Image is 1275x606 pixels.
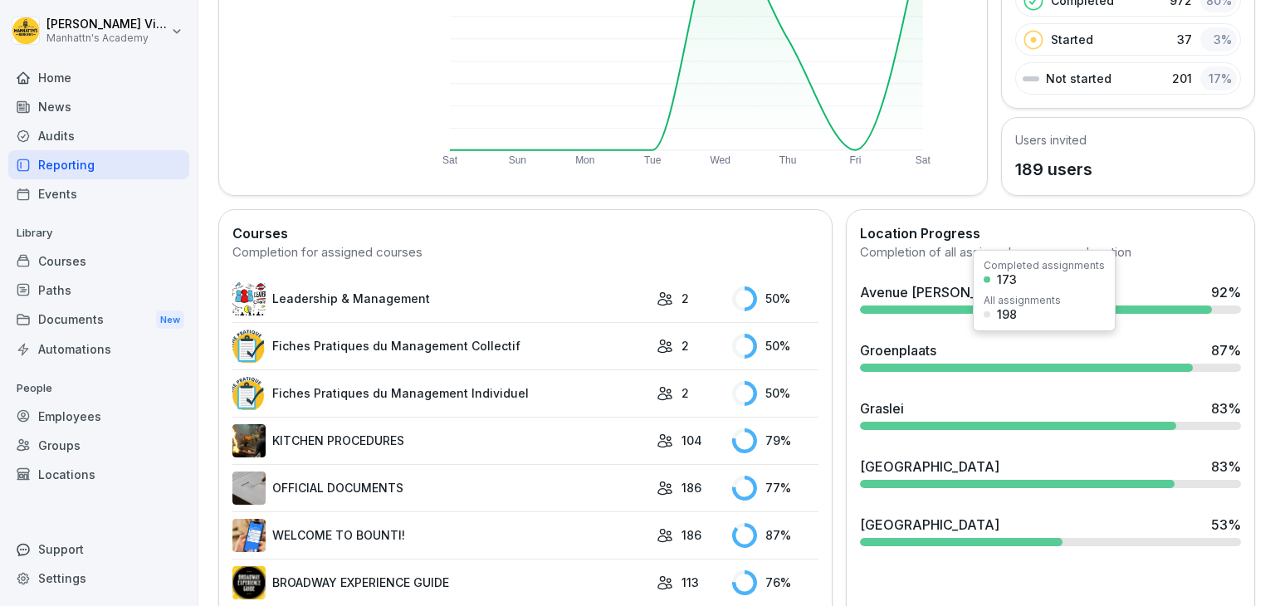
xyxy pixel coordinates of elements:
[1211,398,1241,418] div: 83 %
[681,479,701,496] p: 186
[681,432,702,449] p: 104
[732,334,818,359] div: 50 %
[8,305,189,335] div: Documents
[860,340,936,360] div: Groenplaats
[232,566,648,599] a: BROADWAY EXPERIENCE GUIDE
[732,428,818,453] div: 79 %
[232,472,648,505] a: OFFICIAL DOCUMENTS
[997,274,1017,286] div: 173
[1046,70,1111,87] p: Not started
[1211,340,1241,360] div: 87 %
[681,290,689,307] p: 2
[1015,131,1092,149] h5: Users invited
[8,375,189,402] p: People
[732,476,818,501] div: 77 %
[8,220,189,247] p: Library
[232,377,648,410] a: Fiches Pratiques du Management Individuel
[8,305,189,335] a: DocumentsNew
[681,526,701,544] p: 186
[984,296,1061,305] div: All assignments
[853,508,1248,553] a: [GEOGRAPHIC_DATA]53%
[732,286,818,311] div: 50 %
[860,515,999,535] div: [GEOGRAPHIC_DATA]
[1015,157,1092,182] p: 189 users
[8,63,189,92] a: Home
[1051,31,1093,48] p: Started
[8,276,189,305] a: Paths
[509,154,526,166] text: Sun
[1211,282,1241,302] div: 92 %
[8,460,189,489] a: Locations
[8,121,189,150] a: Audits
[232,519,266,552] img: hm1d8mjyoy3ei8rvq6pjap3c.png
[1211,515,1241,535] div: 53 %
[8,535,189,564] div: Support
[711,154,730,166] text: Wed
[232,330,266,363] img: itrinmqjitsgumr2qpfbq6g6.png
[1200,27,1237,51] div: 3 %
[232,243,818,262] div: Completion for assigned courses
[8,564,189,593] a: Settings
[984,261,1105,271] div: Completed assignments
[8,335,189,364] a: Automations
[1200,66,1237,90] div: 17 %
[1177,31,1192,48] p: 37
[997,309,1017,320] div: 198
[853,450,1248,495] a: [GEOGRAPHIC_DATA]83%
[860,223,1241,243] h2: Location Progress
[860,282,1022,302] div: Avenue [PERSON_NAME]
[8,92,189,121] a: News
[232,377,266,410] img: gy0icjias71v1kyou55ykve2.png
[232,282,266,315] img: m5os3g31qv4yrwr27cnhnia0.png
[232,223,818,243] h2: Courses
[156,310,184,330] div: New
[681,574,699,591] p: 113
[1172,70,1192,87] p: 201
[681,384,689,402] p: 2
[232,424,266,457] img: cg5lo66e1g15nr59ub5pszec.png
[681,337,689,354] p: 2
[8,247,189,276] a: Courses
[232,424,648,457] a: KITCHEN PROCEDURES
[732,523,818,548] div: 87 %
[732,381,818,406] div: 50 %
[232,472,266,505] img: ejac0nauwq8k5t72z492sf9q.png
[853,334,1248,379] a: Groenplaats87%
[1211,457,1241,476] div: 83 %
[232,282,648,315] a: Leadership & Management
[644,154,662,166] text: Tue
[860,457,999,476] div: [GEOGRAPHIC_DATA]
[46,17,168,32] p: [PERSON_NAME] Vierse
[850,154,862,166] text: Fri
[860,398,904,418] div: Graslei
[916,154,932,166] text: Sat
[46,32,168,44] p: Manhattn's Academy
[232,566,266,599] img: g13ofhbnvnkja93or8f2wu04.png
[8,402,189,431] a: Employees
[232,519,648,552] a: WELCOME TO BOUNTI!
[779,154,797,166] text: Thu
[853,276,1248,320] a: Avenue [PERSON_NAME]92%
[442,154,458,166] text: Sat
[575,154,594,166] text: Mon
[8,431,189,460] a: Groups
[232,330,648,363] a: Fiches Pratiques du Management Collectif
[732,570,818,595] div: 76 %
[853,392,1248,437] a: Graslei83%
[8,150,189,179] a: Reporting
[860,243,1241,262] div: Completion of all assigned courses per location
[8,179,189,208] a: Events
